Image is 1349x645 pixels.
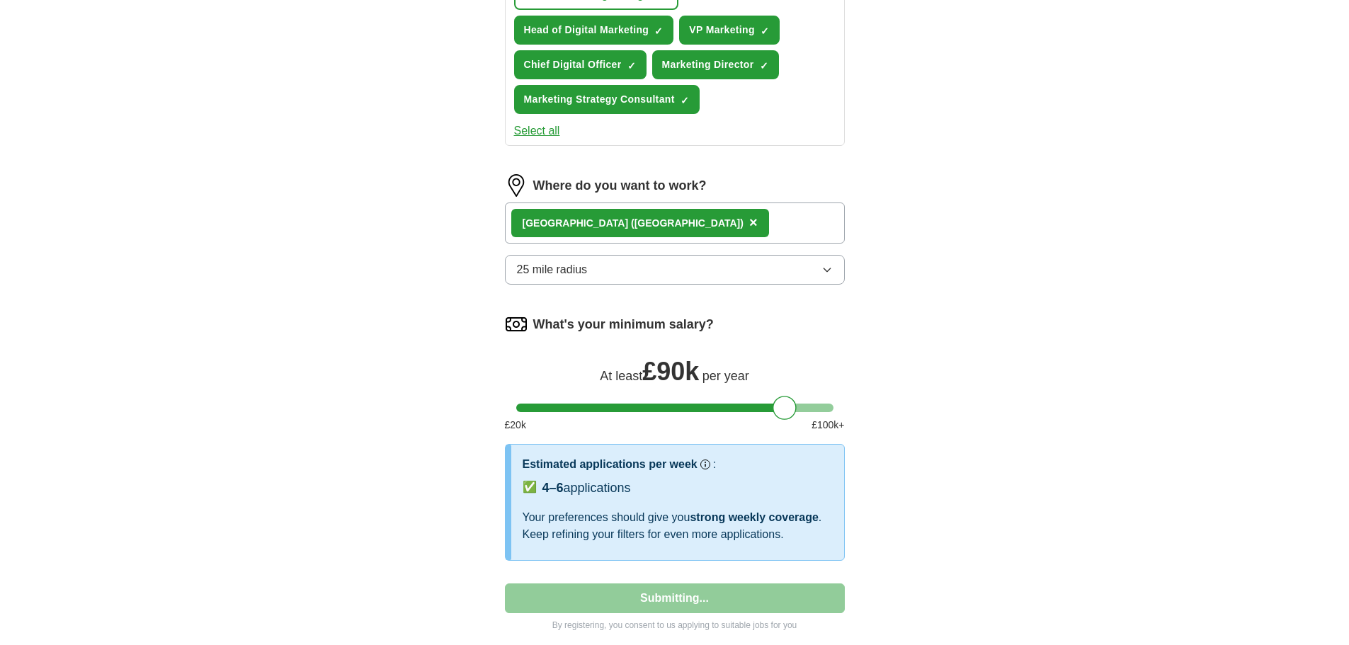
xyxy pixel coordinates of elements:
button: Marketing Strategy Consultant✓ [514,85,700,114]
span: strong weekly coverage [690,511,818,523]
button: VP Marketing✓ [679,16,780,45]
div: applications [542,479,631,498]
h3: : [713,456,716,473]
span: £ 20 k [505,418,526,433]
div: Your preferences should give you . Keep refining your filters for even more applications. [523,509,833,543]
button: × [749,212,758,234]
span: ✓ [760,60,768,72]
p: By registering, you consent to us applying to suitable jobs for you [505,619,845,632]
span: Chief Digital Officer [524,57,622,72]
h3: Estimated applications per week [523,456,698,473]
button: 25 mile radius [505,255,845,285]
button: Head of Digital Marketing✓ [514,16,674,45]
img: salary.png [505,313,528,336]
span: £ 90k [642,357,699,386]
button: Select all [514,122,560,139]
span: ✓ [654,25,663,37]
span: 4–6 [542,481,564,495]
span: × [749,215,758,230]
span: Marketing Director [662,57,754,72]
span: ✓ [761,25,769,37]
span: VP Marketing [689,23,755,38]
span: per year [702,369,749,383]
span: 25 mile radius [517,261,588,278]
button: Marketing Director✓ [652,50,779,79]
span: ✓ [627,60,636,72]
label: Where do you want to work? [533,176,707,195]
span: Head of Digital Marketing [524,23,649,38]
span: Marketing Strategy Consultant [524,92,675,107]
strong: [GEOGRAPHIC_DATA] [523,217,629,229]
span: ✓ [681,95,689,106]
img: location.png [505,174,528,197]
span: ([GEOGRAPHIC_DATA]) [631,217,744,229]
button: Chief Digital Officer✓ [514,50,647,79]
span: At least [600,369,642,383]
span: ✅ [523,479,537,496]
label: What's your minimum salary? [533,315,714,334]
button: Submitting... [505,583,845,613]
